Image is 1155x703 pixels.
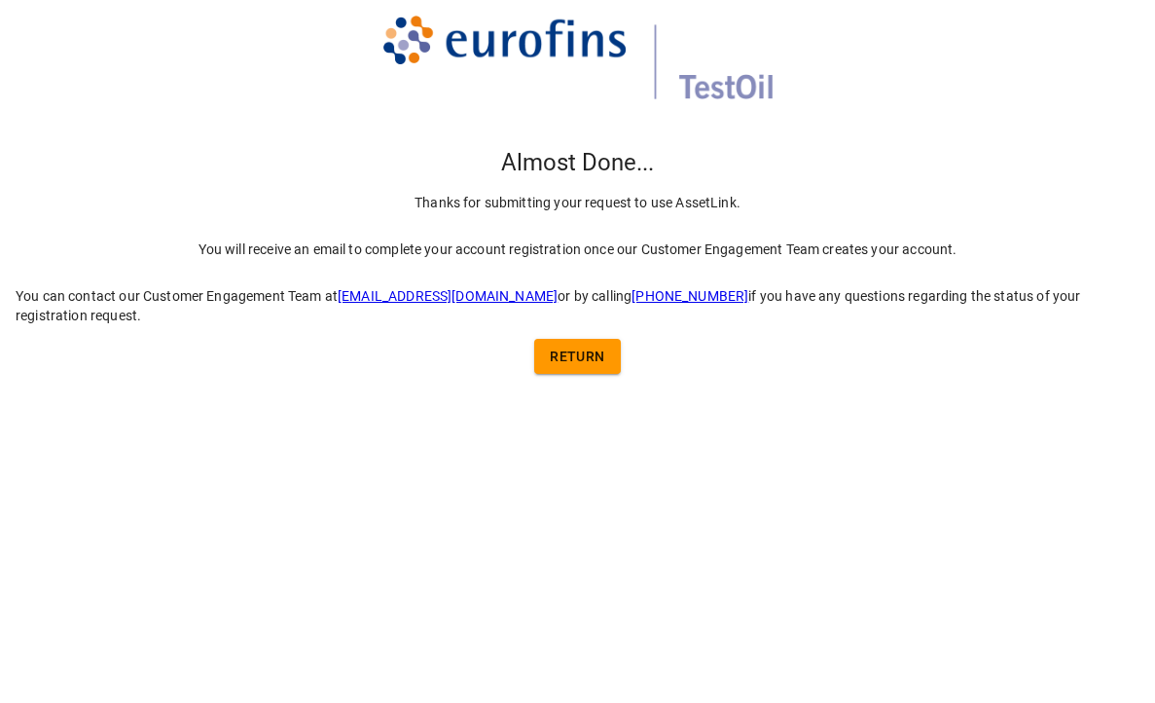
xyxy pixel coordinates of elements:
p: You will receive an email to complete your account registration once our Customer Engagement Team... [199,240,957,259]
img: Eurofins TestOil Logo [383,16,773,148]
button: return [534,339,620,375]
a: [PHONE_NUMBER] [632,288,748,304]
p: You can contact our Customer Engagement Team at or by calling if you have any questions regarding... [16,286,1139,325]
span: return [550,345,604,369]
a: [EMAIL_ADDRESS][DOMAIN_NAME] [338,288,558,304]
h1: Almost Done... [501,148,654,179]
p: Thanks for submitting your request to use AssetLink. [415,193,740,212]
